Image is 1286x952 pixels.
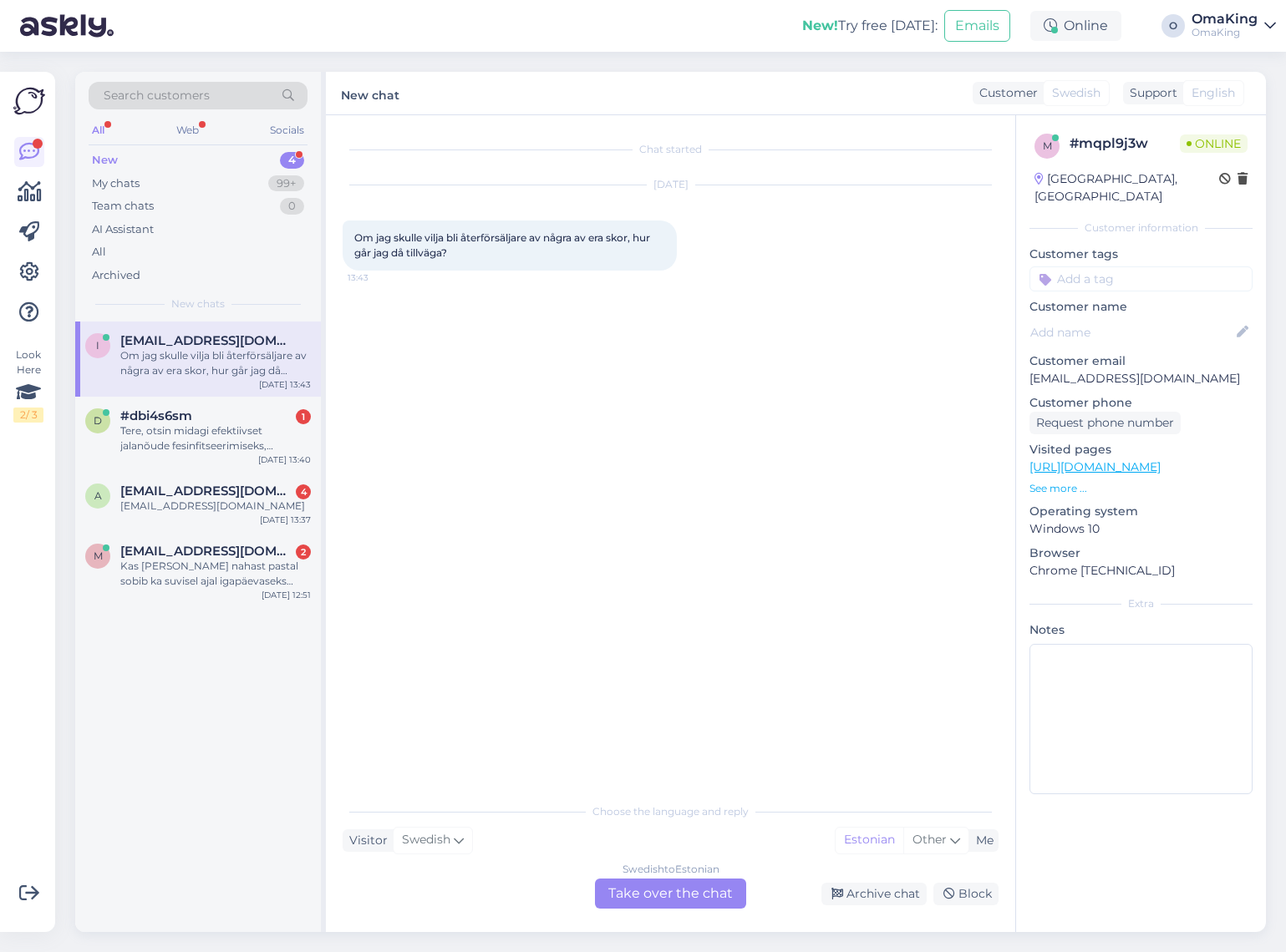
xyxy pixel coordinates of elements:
[120,408,192,423] span: #dbi4s6sm
[802,16,938,36] div: Try free [DATE]:
[13,347,43,423] div: Look Here
[104,87,210,104] span: Search customers
[343,832,388,849] div: Visitor
[343,177,999,192] div: [DATE]
[120,484,294,499] span: aivi30@hot.ee
[296,484,311,499] div: 4
[1123,84,1177,102] div: Support
[173,119,202,141] div: Web
[933,883,999,905] div: Block
[969,832,994,849] div: Me
[171,296,225,311] span: New chats
[1192,13,1258,26] div: OmaKing
[1034,170,1219,205] div: [GEOGRAPHIC_DATA], [GEOGRAPHIC_DATA]
[92,221,154,238] div: AI Assistant
[1029,562,1253,580] p: Chrome [TECHNICAL_ID]
[1029,596,1253,611] div: Extra
[260,514,311,526] div: [DATE] 13:37
[92,175,140,192] div: My chats
[343,804,999,819] div: Choose the language and reply
[258,453,311,466] div: [DATE] 13:40
[120,544,294,559] span: margusnurme91@hotmail.com
[802,18,838,33] b: New!
[1029,503,1253,520] p: Operating system
[267,119,308,141] div: Socials
[1029,520,1253,538] p: Windows 10
[1029,394,1253,412] p: Customer phone
[1029,370,1253,387] p: [EMAIL_ADDRESS][DOMAIN_NAME]
[280,198,304,215] div: 0
[280,152,304,169] div: 4
[120,423,311,453] div: Tere, otsin midagi efektiivset jalanõude fesinfitseerimiseks, seestpoolt?
[1192,26,1258,39] div: OmaKing
[343,142,999,157] div: Chat started
[92,152,118,169] div: New
[1030,323,1233,342] input: Add name
[1029,412,1181,434] div: Request phone number
[1161,14,1185,38] div: O
[89,119,108,141] div: All
[1029,441,1253,458] p: Visited pages
[296,544,311,560] div: 2
[595,879,746,909] div: Take over the chat
[1180,134,1248,153] span: Online
[13,408,43,423] div: 2 / 3
[944,10,1010,42] button: Emails
[120,559,311,589] div: Kas [PERSON_NAME] nahast pastal sobib ka suvisel ajal igapäevaseks kandmiseks?
[96,339,99,352] span: i
[973,84,1038,102] div: Customer
[348,271,410,284] span: 13:43
[94,414,102,427] span: d
[262,589,311,601] div: [DATE] 12:51
[259,378,311,391] div: [DATE] 13:43
[92,198,154,215] div: Team chats
[92,267,140,284] div: Archived
[1029,298,1253,316] p: Customer name
[1029,266,1253,291] input: Add a tag
[1029,544,1253,562] p: Browser
[1043,139,1052,152] span: m
[13,85,45,117] img: Askly Logo
[268,175,304,192] div: 99+
[912,832,947,847] span: Other
[1030,11,1121,41] div: Online
[120,348,311,378] div: Om jag skulle vilja bli återförsäljare av några av era skor, hur går jag då tillväga?
[623,862,719,877] div: Swedish to Estonian
[120,499,311,514] div: [EMAIL_ADDRESS][DOMAIN_NAME]
[1029,481,1253,496] p: See more ...
[94,549,103,562] span: m
[836,828,903,853] div: Estonian
[296,409,311,424] div: 1
[821,883,927,905] div: Archive chat
[94,489,102,502] span: a
[1029,459,1161,474] a: [URL][DOMAIN_NAME]
[1029,352,1253,370] p: Customer email
[1192,13,1276,39] a: OmaKingOmaKing
[120,333,294,348] span: info@fotboden.se
[1070,134,1180,154] div: # mqpl9j3w
[1029,246,1253,263] p: Customer tags
[92,244,106,261] div: All
[402,831,450,849] span: Swedish
[1052,84,1100,102] span: Swedish
[1029,621,1253,639] p: Notes
[1029,220,1253,235] div: Customer information
[1192,84,1235,102] span: English
[341,82,399,104] label: New chat
[354,231,653,259] span: Om jag skulle vilja bli återförsäljare av några av era skor, hur går jag då tillväga?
